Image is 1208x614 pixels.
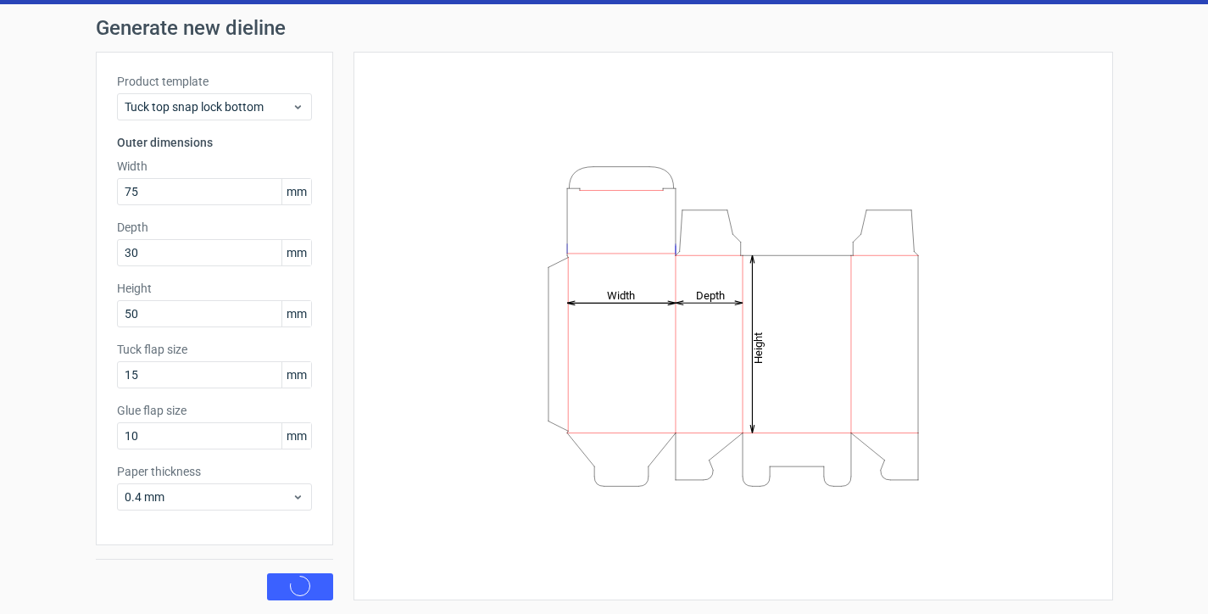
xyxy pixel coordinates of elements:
[606,288,634,301] tspan: Width
[281,423,311,449] span: mm
[281,301,311,327] span: mm
[281,362,311,388] span: mm
[281,240,311,265] span: mm
[117,341,312,358] label: Tuck flap size
[117,219,312,236] label: Depth
[125,488,292,505] span: 0.4 mm
[117,280,312,297] label: Height
[117,463,312,480] label: Paper thickness
[752,332,765,363] tspan: Height
[117,158,312,175] label: Width
[117,73,312,90] label: Product template
[96,18,1113,38] h1: Generate new dieline
[281,179,311,204] span: mm
[117,134,312,151] h3: Outer dimensions
[125,98,292,115] span: Tuck top snap lock bottom
[696,288,725,301] tspan: Depth
[117,402,312,419] label: Glue flap size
